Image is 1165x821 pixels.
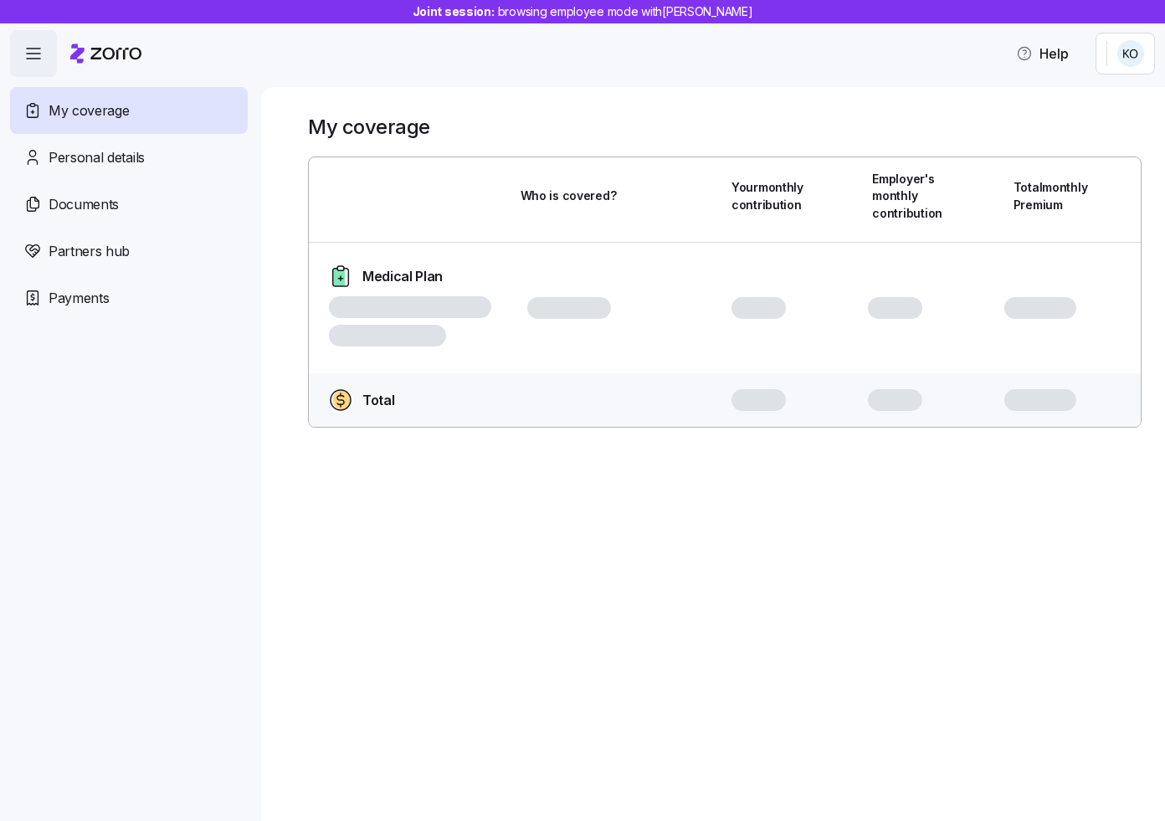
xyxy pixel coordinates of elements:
a: Payments [10,275,248,321]
span: Total monthly Premium [1014,179,1088,213]
span: Employer's monthly contribution [872,171,942,222]
span: Documents [49,194,119,215]
span: browsing employee mode with [PERSON_NAME] [498,3,753,20]
a: Personal details [10,134,248,181]
span: Total [362,390,394,411]
span: Payments [49,288,109,309]
img: f33f0d086152a00e742b4f1795582fce [1117,40,1144,67]
span: Medical Plan [362,266,443,287]
span: Joint session: [413,3,753,20]
a: Partners hub [10,228,248,275]
span: Who is covered? [521,187,617,204]
h1: My coverage [308,114,430,140]
a: Documents [10,181,248,228]
a: My coverage [10,87,248,134]
span: Your monthly contribution [731,179,803,213]
span: Help [1016,44,1069,64]
span: Partners hub [49,241,130,262]
button: Help [1003,37,1082,70]
span: My coverage [49,100,129,121]
span: Personal details [49,147,145,168]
